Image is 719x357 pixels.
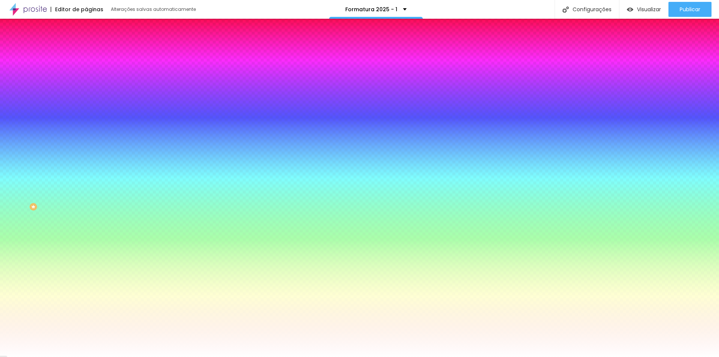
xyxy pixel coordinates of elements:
[51,7,103,12] div: Editor de páginas
[111,7,197,12] div: Alterações salvas automaticamente
[345,7,397,12] p: Formatura 2025 - 1
[637,6,661,12] span: Visualizar
[627,6,633,13] img: view-1.svg
[668,2,712,17] button: Publicar
[680,6,700,12] span: Publicar
[619,2,668,17] button: Visualizar
[562,6,569,13] img: Icone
